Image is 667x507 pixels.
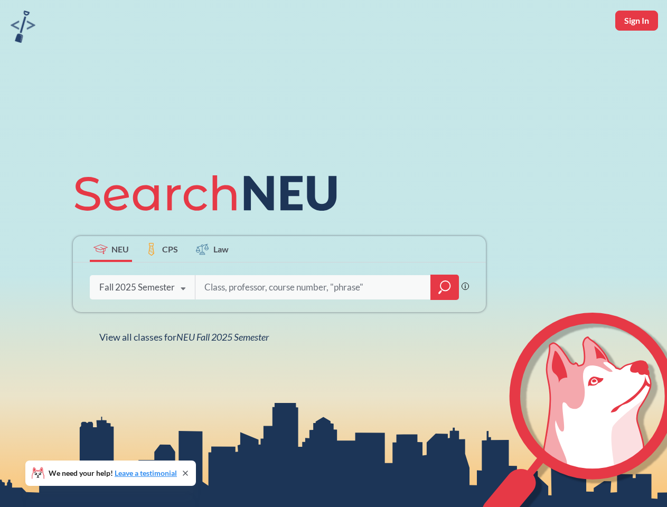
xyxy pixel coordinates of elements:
svg: magnifying glass [438,280,451,295]
span: NEU [111,243,129,255]
span: We need your help! [49,470,177,477]
button: Sign In [615,11,658,31]
span: CPS [162,243,178,255]
a: Leave a testimonial [115,468,177,477]
span: NEU Fall 2025 Semester [176,331,269,343]
span: View all classes for [99,331,269,343]
input: Class, professor, course number, "phrase" [203,276,423,298]
a: sandbox logo [11,11,35,46]
div: magnifying glass [430,275,459,300]
span: Law [213,243,229,255]
div: Fall 2025 Semester [99,281,175,293]
img: sandbox logo [11,11,35,43]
